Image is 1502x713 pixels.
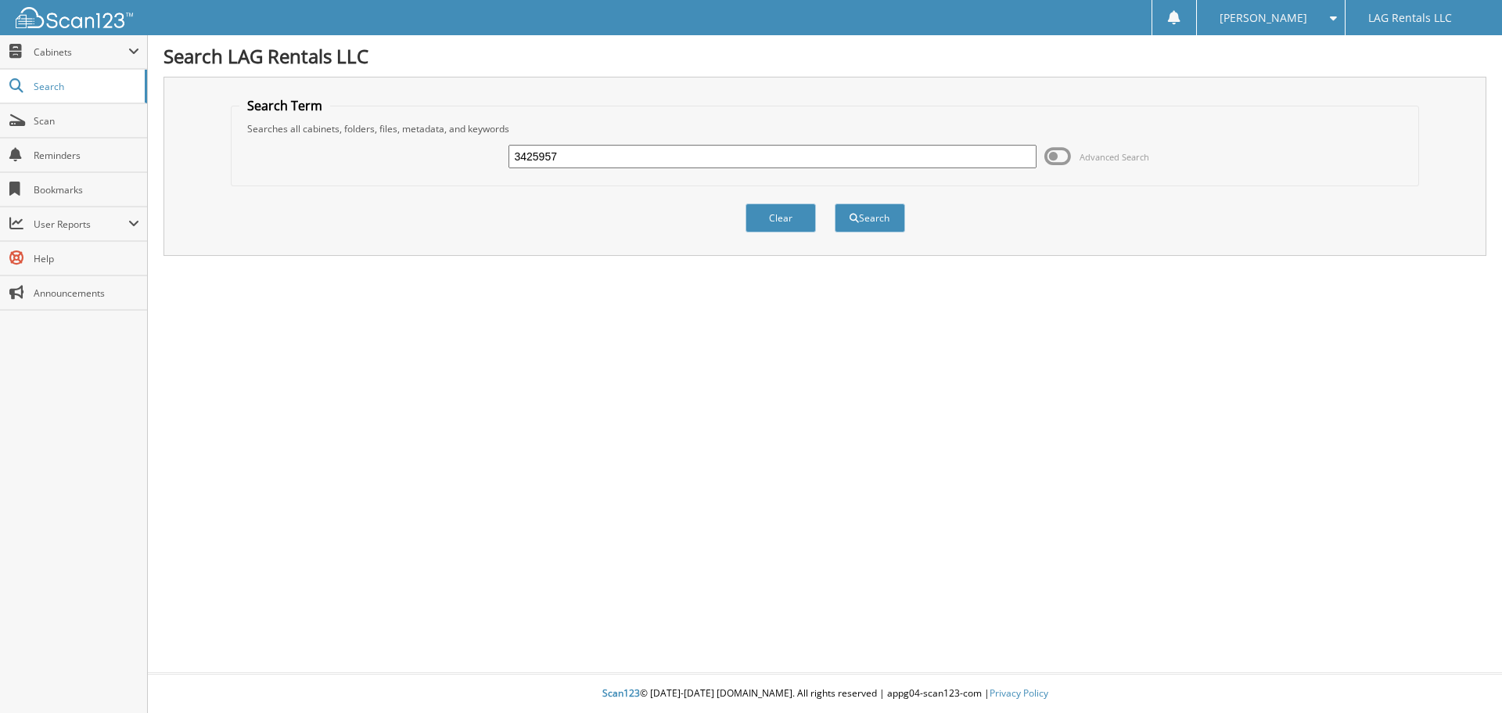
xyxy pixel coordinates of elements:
[1080,151,1149,163] span: Advanced Search
[239,97,330,114] legend: Search Term
[1424,638,1502,713] iframe: Chat Widget
[239,122,1411,135] div: Searches all cabinets, folders, files, metadata, and keywords
[835,203,905,232] button: Search
[34,286,139,300] span: Announcements
[602,686,640,700] span: Scan123
[746,203,816,232] button: Clear
[34,114,139,128] span: Scan
[16,7,133,28] img: scan123-logo-white.svg
[34,252,139,265] span: Help
[148,675,1502,713] div: © [DATE]-[DATE] [DOMAIN_NAME]. All rights reserved | appg04-scan123-com |
[34,183,139,196] span: Bookmarks
[34,218,128,231] span: User Reports
[1368,13,1452,23] span: LAG Rentals LLC
[34,80,137,93] span: Search
[34,149,139,162] span: Reminders
[34,45,128,59] span: Cabinets
[163,43,1486,69] h1: Search LAG Rentals LLC
[990,686,1048,700] a: Privacy Policy
[1220,13,1307,23] span: [PERSON_NAME]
